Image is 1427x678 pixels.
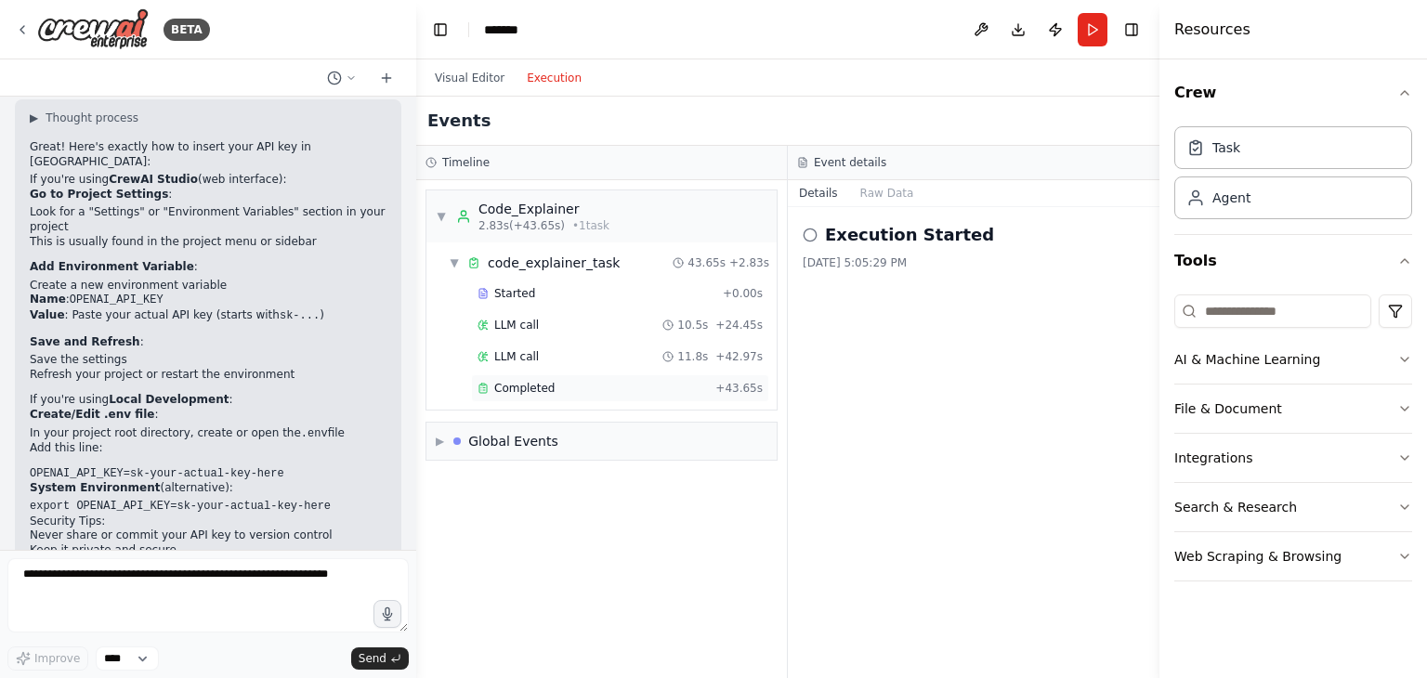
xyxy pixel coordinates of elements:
[30,353,386,368] li: Save the settings
[1174,119,1412,234] div: Crew
[30,408,154,421] strong: Create/Edit .env file
[715,318,763,332] span: + 24.45s
[109,393,229,406] strong: Local Development
[723,286,763,301] span: + 0.00s
[1174,385,1412,433] button: File & Document
[478,200,609,218] div: Code_Explainer
[687,255,726,270] span: 43.65s
[30,279,386,293] li: Create a new environment variable
[494,349,539,364] span: LLM call
[30,140,386,169] p: Great! Here's exactly how to insert your API key in [GEOGRAPHIC_DATA]:
[484,20,533,39] nav: breadcrumb
[788,180,849,206] button: Details
[729,255,769,270] span: + 2.83s
[516,67,593,89] button: Execution
[1212,189,1250,207] div: Agent
[46,111,138,125] span: Thought process
[30,481,386,496] p: (alternative):
[30,205,386,234] li: Look for a "Settings" or "Environment Variables" section in your project
[34,651,80,666] span: Improve
[1212,138,1240,157] div: Task
[320,67,364,89] button: Switch to previous chat
[494,286,535,301] span: Started
[1174,335,1412,384] button: AI & Machine Learning
[30,393,386,408] h2: If you're using :
[359,651,386,666] span: Send
[677,349,708,364] span: 11.8s
[30,335,386,350] p: :
[70,293,164,306] code: OPENAI_API_KEY
[109,173,198,186] strong: CrewAI Studio
[849,180,925,206] button: Raw Data
[30,235,386,250] li: This is usually found in the project menu or sidebar
[30,500,331,513] code: export OPENAI_API_KEY=sk-your-actual-key-here
[30,467,284,480] code: OPENAI_API_KEY=sk-your-actual-key-here
[478,218,565,233] span: 2.83s (+43.65s)
[436,209,447,224] span: ▼
[1174,434,1412,482] button: Integrations
[30,426,386,442] li: In your project root directory, create or open the file
[1174,287,1412,596] div: Tools
[427,108,491,134] h2: Events
[814,155,886,170] h3: Event details
[436,434,444,449] span: ▶
[803,255,1145,270] div: [DATE] 5:05:29 PM
[30,111,138,125] button: ▶Thought process
[494,381,555,396] span: Completed
[825,222,994,248] h2: Execution Started
[424,67,516,89] button: Visual Editor
[164,19,210,41] div: BETA
[442,155,490,170] h3: Timeline
[30,335,140,348] strong: Save and Refresh
[1119,17,1145,43] button: Hide right sidebar
[30,188,168,201] strong: Go to Project Settings
[30,441,386,456] li: Add this line:
[351,647,409,670] button: Send
[7,646,88,671] button: Improve
[30,111,38,125] span: ▶
[37,8,149,50] img: Logo
[301,427,328,440] code: .env
[1174,67,1412,119] button: Crew
[30,515,386,529] h2: Security Tips:
[468,432,558,450] div: Global Events
[1174,483,1412,531] button: Search & Research
[373,600,401,628] button: Click to speak your automation idea
[1174,19,1250,41] h4: Resources
[30,543,386,558] li: Keep it private and secure
[30,308,65,321] strong: Value
[30,260,194,273] strong: Add Environment Variable
[372,67,401,89] button: Start a new chat
[30,408,386,423] p: :
[30,188,386,202] p: :
[715,381,763,396] span: + 43.65s
[715,349,763,364] span: + 42.97s
[30,308,386,324] li: : Paste your actual API key (starts with )
[1174,235,1412,287] button: Tools
[30,293,386,308] li: :
[280,309,320,322] code: sk-...
[494,318,539,332] span: LLM call
[572,218,609,233] span: • 1 task
[677,318,708,332] span: 10.5s
[30,260,386,275] p: :
[30,293,66,306] strong: Name
[449,255,460,270] span: ▼
[427,17,453,43] button: Hide left sidebar
[30,481,160,494] strong: System Environment
[30,368,386,383] li: Refresh your project or restart the environment
[1174,532,1412,580] button: Web Scraping & Browsing
[30,528,386,543] li: Never share or commit your API key to version control
[488,254,620,272] div: code_explainer_task
[30,173,386,188] h2: If you're using (web interface):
